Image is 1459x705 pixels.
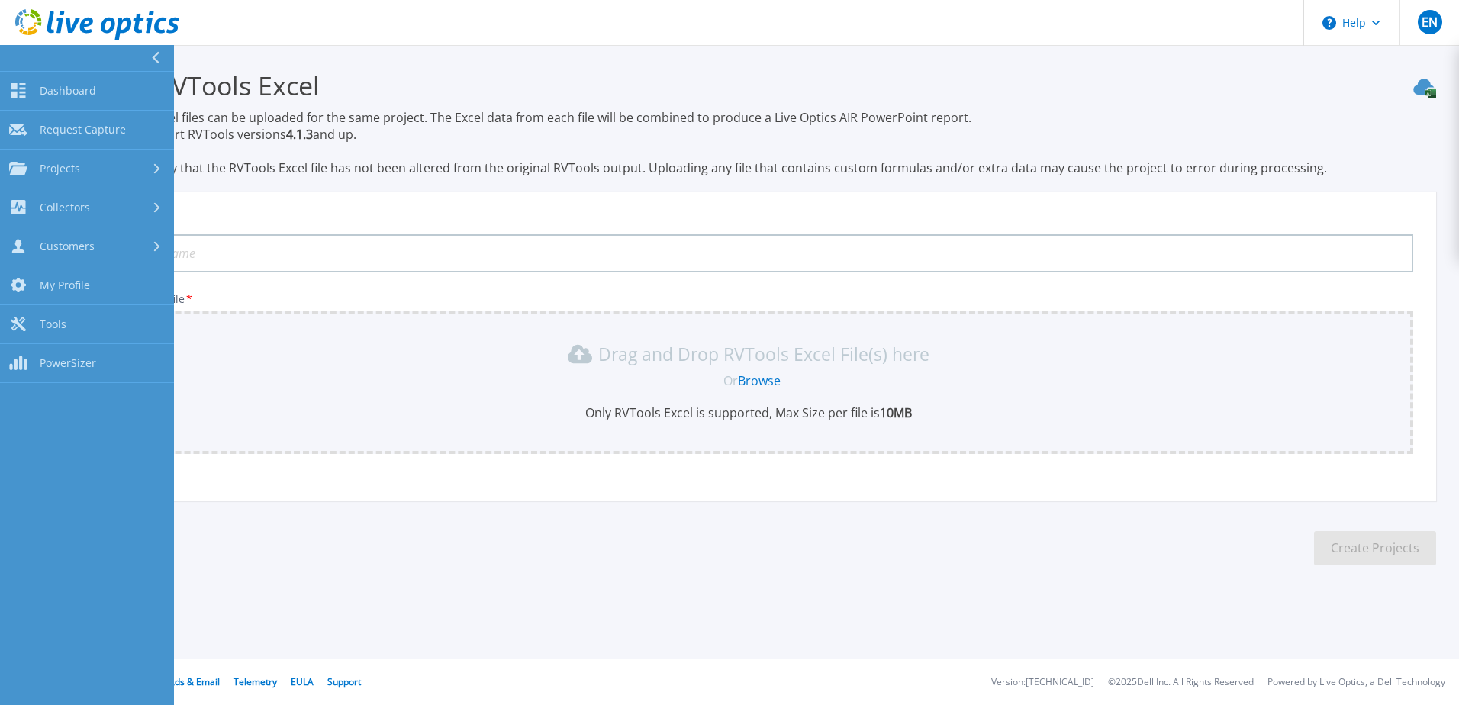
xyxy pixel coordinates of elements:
div: Drag and Drop RVTools Excel File(s) here OrBrowseOnly RVTools Excel is supported, Max Size per fi... [93,342,1404,421]
p: Upload RV Tools file [84,293,1413,305]
p: Only RVTools Excel is supported, Max Size per file is [93,404,1404,421]
h3: Upload RVTools Excel [61,68,1436,103]
span: EN [1422,16,1438,28]
a: Browse [738,372,781,389]
span: Projects [40,162,80,175]
span: PowerSizer [40,356,96,370]
p: Drag and Drop RVTools Excel File(s) here [598,346,929,362]
a: EULA [291,675,314,688]
li: © 2025 Dell Inc. All Rights Reserved [1108,678,1254,687]
button: Create Projects [1314,531,1436,565]
span: Or [723,372,738,389]
span: Dashboard [40,84,96,98]
span: Collectors [40,201,90,214]
li: Version: [TECHNICAL_ID] [991,678,1094,687]
li: Powered by Live Optics, a Dell Technology [1267,678,1445,687]
span: Customers [40,240,95,253]
input: Enter Project Name [84,234,1413,272]
span: Request Capture [40,123,126,137]
a: Ads & Email [169,675,220,688]
a: Telemetry [234,675,277,688]
span: My Profile [40,278,90,292]
span: Tools [40,317,66,331]
strong: 4.1.3 [286,126,313,143]
b: 10MB [880,404,912,421]
p: Up to 5 RVTools Excel files can be uploaded for the same project. The Excel data from each file w... [61,109,1436,176]
a: Support [327,675,361,688]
